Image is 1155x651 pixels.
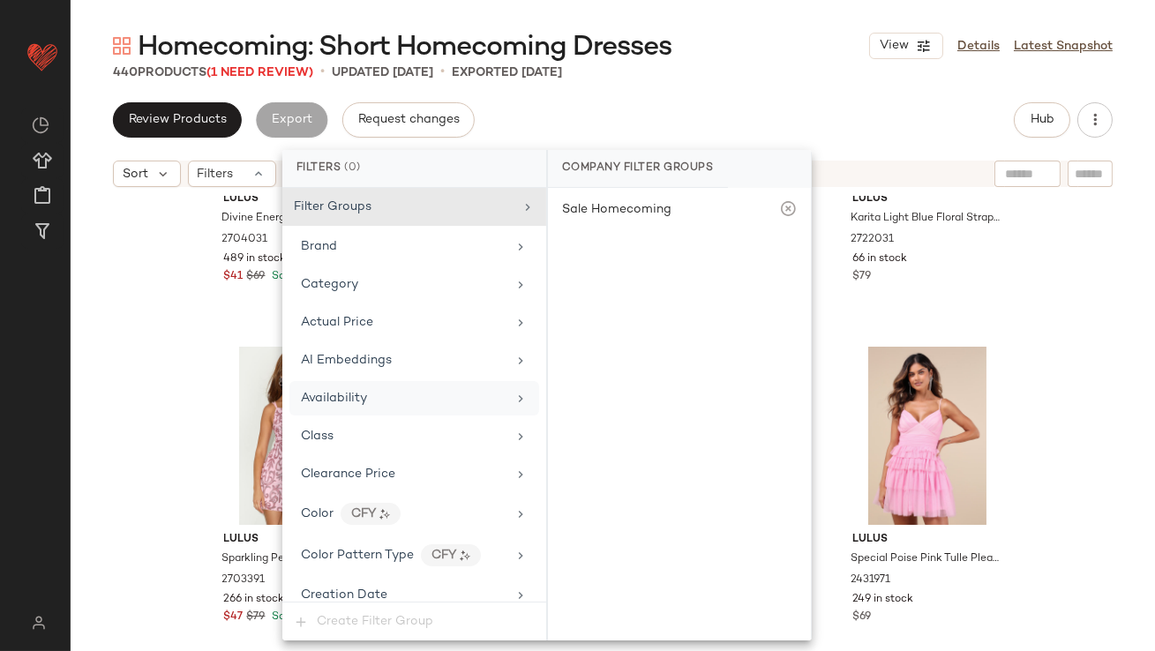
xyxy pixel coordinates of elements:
span: 249 in stock [852,592,913,608]
span: Class [301,430,334,443]
span: Availability [301,392,367,405]
div: CFY [421,544,481,566]
button: Request changes [342,102,475,138]
span: $69 [247,269,266,285]
span: Creation Date [301,588,387,602]
span: $41 [224,269,244,285]
div: Products [113,64,313,82]
span: $69 [852,610,871,625]
span: Request changes [357,113,460,127]
span: Sale [269,271,295,282]
span: (1 Need Review) [206,66,313,79]
span: Lulus [224,191,373,207]
span: View [879,39,909,53]
p: updated [DATE] [332,64,433,82]
span: Actual Price [301,316,373,329]
span: Divine Energy Yellow Sequin Lace-Up A-line Mini Dress [222,211,371,227]
a: Details [957,37,1000,56]
img: 2703391_01_hero_2025-06-10.jpg [210,347,387,525]
span: $79 [852,269,871,285]
img: svg%3e [21,616,56,630]
button: Review Products [113,102,242,138]
span: Clearance Price [301,468,395,481]
span: Brand [301,240,337,253]
div: Filters [282,150,546,188]
span: Lulus [852,191,1001,207]
span: Homecoming: Short Homecoming Dresses [138,30,671,65]
span: 2704031 [222,232,268,248]
span: Hub [1030,113,1054,127]
img: ai.DGldD1NL.svg [379,509,390,520]
span: • [440,62,445,83]
span: 489 in stock [224,251,287,267]
span: $79 [247,610,266,625]
img: svg%3e [32,116,49,134]
span: Special Poise Pink Tulle Pleated Sleeveless Tiered Mini Dress [851,551,1000,567]
p: Exported [DATE] [452,64,562,82]
img: heart_red.DM2ytmEG.svg [25,39,60,74]
span: Color [301,507,334,520]
span: • [320,62,325,83]
div: Sale Homecoming [562,200,671,219]
span: $47 [224,610,244,625]
span: Lulus [852,532,1001,548]
span: Category [301,278,358,291]
img: ai.DGldD1NL.svg [460,550,470,561]
span: Sale [269,611,295,623]
span: Review Products [128,113,227,127]
span: AI Embeddings [301,354,392,367]
div: Company Filter Groups [548,150,728,188]
span: Karita Light Blue Floral Strapless Ruffled Mini Dress [851,211,1000,227]
span: Sparkling Persuasion Pink Sequin One-Shoulder Mini Dress [222,551,371,567]
span: 2431971 [851,572,890,588]
span: Filters [198,165,234,183]
a: Latest Snapshot [1014,37,1113,56]
span: 66 in stock [852,251,907,267]
button: View [869,33,943,59]
span: (0) [345,161,362,176]
span: 2722031 [851,232,894,248]
span: Sort [123,165,148,183]
span: Lulus [224,532,373,548]
img: svg%3e [113,37,131,55]
span: 2703391 [222,572,266,588]
span: Color Pattern Type [301,549,414,562]
img: 11887361_2431971.jpg [838,347,1016,525]
div: CFY [341,503,401,525]
span: 440 [113,66,138,79]
span: Filter Groups [294,200,371,213]
span: 266 in stock [224,592,285,608]
button: Hub [1014,102,1070,138]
